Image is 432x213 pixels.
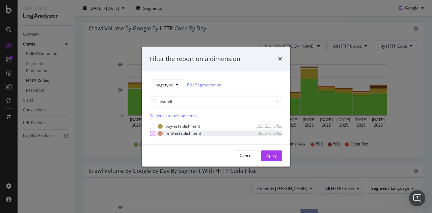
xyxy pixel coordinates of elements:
[234,150,258,161] button: Cancel
[150,55,240,63] div: Filter the report on a dimension
[240,153,252,158] div: Cancel
[249,131,282,136] div: 83,518 URLs
[142,47,290,166] div: modal
[187,81,221,88] a: Edit Segmentation
[261,150,282,161] button: Apply
[278,55,282,63] div: times
[266,153,277,158] div: Apply
[150,80,184,90] button: pagetype
[409,190,425,206] div: Open Intercom Messenger
[156,82,173,88] span: pagetype
[249,124,282,129] div: 323,223 URLs
[150,113,282,119] div: Select all matching items
[150,96,282,108] input: Search
[165,131,201,136] div: rent-establishment
[165,124,200,129] div: buy-establishment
